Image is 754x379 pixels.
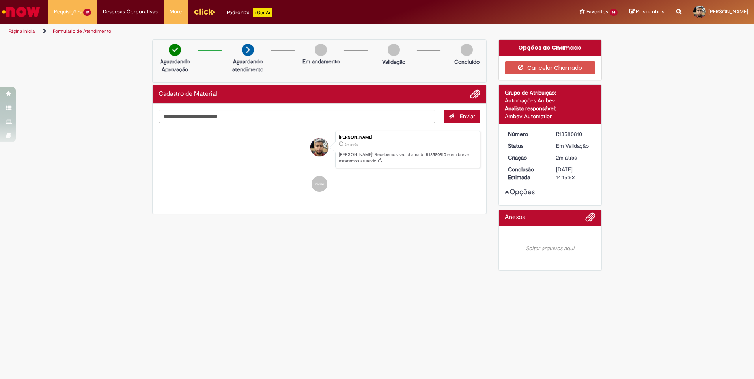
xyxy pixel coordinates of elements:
p: +GenAi [253,8,272,17]
li: Marcos Vinicius Duraes Victor [159,131,480,169]
span: 2m atrás [345,142,358,147]
h2: Cadastro de Material Histórico de tíquete [159,91,217,98]
dt: Status [502,142,551,150]
div: Ambev Automation [505,112,596,120]
img: check-circle-green.png [169,44,181,56]
h2: Anexos [505,214,525,221]
div: 30/09/2025 11:15:44 [556,154,593,162]
div: Grupo de Atribuição: [505,89,596,97]
a: Rascunhos [629,8,664,16]
p: [PERSON_NAME]! Recebemos seu chamado R13580810 e em breve estaremos atuando. [339,152,476,164]
button: Enviar [444,110,480,123]
div: Em Validação [556,142,593,150]
p: Aguardando atendimento [229,58,267,73]
img: img-circle-grey.png [388,44,400,56]
button: Cancelar Chamado [505,61,596,74]
div: [PERSON_NAME] [339,135,476,140]
img: img-circle-grey.png [315,44,327,56]
dt: Número [502,130,551,138]
p: Concluído [454,58,480,66]
textarea: Digite sua mensagem aqui... [159,110,435,123]
p: Em andamento [302,58,340,65]
img: arrow-next.png [242,44,254,56]
ul: Histórico de tíquete [159,123,480,200]
img: ServiceNow [1,4,41,20]
div: Padroniza [227,8,272,17]
span: Favoritos [586,8,608,16]
div: Opções do Chamado [499,40,602,56]
img: img-circle-grey.png [461,44,473,56]
ul: Trilhas de página [6,24,497,39]
dt: Criação [502,154,551,162]
button: Adicionar anexos [470,89,480,99]
p: Validação [382,58,405,66]
img: click_logo_yellow_360x200.png [194,6,215,17]
span: 14 [610,9,618,16]
a: Página inicial [9,28,36,34]
div: Automações Ambev [505,97,596,104]
div: [DATE] 14:15:52 [556,165,593,181]
span: 19 [83,9,91,16]
time: 30/09/2025 11:15:44 [556,154,577,161]
span: [PERSON_NAME] [708,8,748,15]
span: Requisições [54,8,82,16]
time: 30/09/2025 11:15:44 [345,142,358,147]
div: R13580810 [556,130,593,138]
span: More [170,8,182,16]
a: Formulário de Atendimento [53,28,111,34]
span: Rascunhos [636,8,664,15]
em: Soltar arquivos aqui [505,232,596,264]
span: Despesas Corporativas [103,8,158,16]
dt: Conclusão Estimada [502,165,551,181]
span: 2m atrás [556,154,577,161]
button: Adicionar anexos [585,212,595,226]
div: Analista responsável: [505,104,596,112]
div: Marcos Vinicius Duraes Victor [310,138,328,156]
p: Aguardando Aprovação [156,58,194,73]
span: Enviar [460,113,475,120]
